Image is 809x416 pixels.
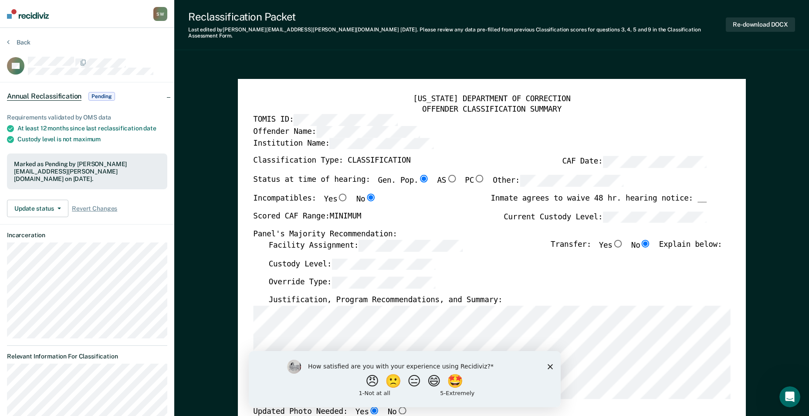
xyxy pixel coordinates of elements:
iframe: Intercom live chat [779,386,800,407]
div: Panel's Majority Recommendation: [253,229,707,239]
span: Annual Reclassification [7,92,81,101]
div: OFFENDER CLASSIFICATION SUMMARY [253,104,730,114]
label: AS [437,175,457,187]
input: Custody Level: [332,258,435,270]
span: Pending [88,92,115,101]
label: Classification Type: CLASSIFICATION [253,156,410,168]
button: Re-download DOCX [726,17,795,32]
label: Offender Name: [253,126,420,138]
div: At least 12 months since last reclassification [17,125,167,132]
div: Incompatibles: [253,193,376,211]
div: Inmate agrees to waive 48 hr. hearing notice: __ [491,193,706,211]
span: maximum [73,136,101,143]
div: S W [153,7,167,21]
label: CAF Date: [562,156,706,168]
label: Current Custody Level: [504,211,707,223]
img: Recidiviz [7,9,49,19]
label: Institution Name: [253,138,433,150]
input: No [365,193,376,201]
label: Justification, Program Recommendations, and Summary: [268,295,502,305]
input: Yes [337,193,349,201]
label: Yes [599,239,623,251]
input: TOMIS ID: [294,114,397,126]
label: Yes [324,193,348,204]
span: Revert Changes [72,205,117,212]
input: Institution Name: [330,138,433,150]
div: Status at time of hearing: [253,175,623,194]
iframe: Survey by Kim from Recidiviz [249,351,561,407]
button: SW [153,7,167,21]
input: Current Custody Level: [603,211,706,223]
input: No [396,406,408,414]
label: No [356,193,376,204]
div: Custody level is not [17,136,167,143]
input: No [640,239,651,247]
div: Requirements validated by OMS data [7,114,167,121]
input: Offender Name: [316,126,420,138]
dt: Incarceration [7,232,167,239]
label: Gen. Pop. [378,175,429,187]
label: Other: [493,175,623,187]
label: PC [465,175,485,187]
input: AS [446,175,457,183]
span: date [143,125,156,132]
label: No [631,239,651,251]
div: [US_STATE] DEPARTMENT OF CORRECTION [253,94,730,104]
input: Override Type: [332,277,435,289]
div: Marked as Pending by [PERSON_NAME][EMAIL_ADDRESS][PERSON_NAME][DOMAIN_NAME] on [DATE]. [14,160,160,182]
dt: Relevant Information For Classification [7,353,167,360]
input: Facility Assignment: [359,239,462,251]
label: Custody Level: [268,258,435,270]
button: Update status [7,200,68,217]
span: [DATE] [400,27,417,33]
input: CAF Date: [603,156,706,168]
label: TOMIS ID: [253,114,397,126]
input: Yes [369,406,380,414]
input: Yes [612,239,623,247]
label: Override Type: [268,277,435,289]
div: Transfer: Explain below: [551,239,722,258]
div: Reclassification Packet [188,10,726,23]
input: PC [474,175,485,183]
label: Scored CAF Range: MINIMUM [253,211,361,223]
input: Other: [520,175,623,187]
input: Gen. Pop. [418,175,430,183]
div: Last edited by [PERSON_NAME][EMAIL_ADDRESS][PERSON_NAME][DOMAIN_NAME] . Please review any data pr... [188,27,726,39]
button: Back [7,38,30,46]
label: Facility Assignment: [268,239,462,251]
